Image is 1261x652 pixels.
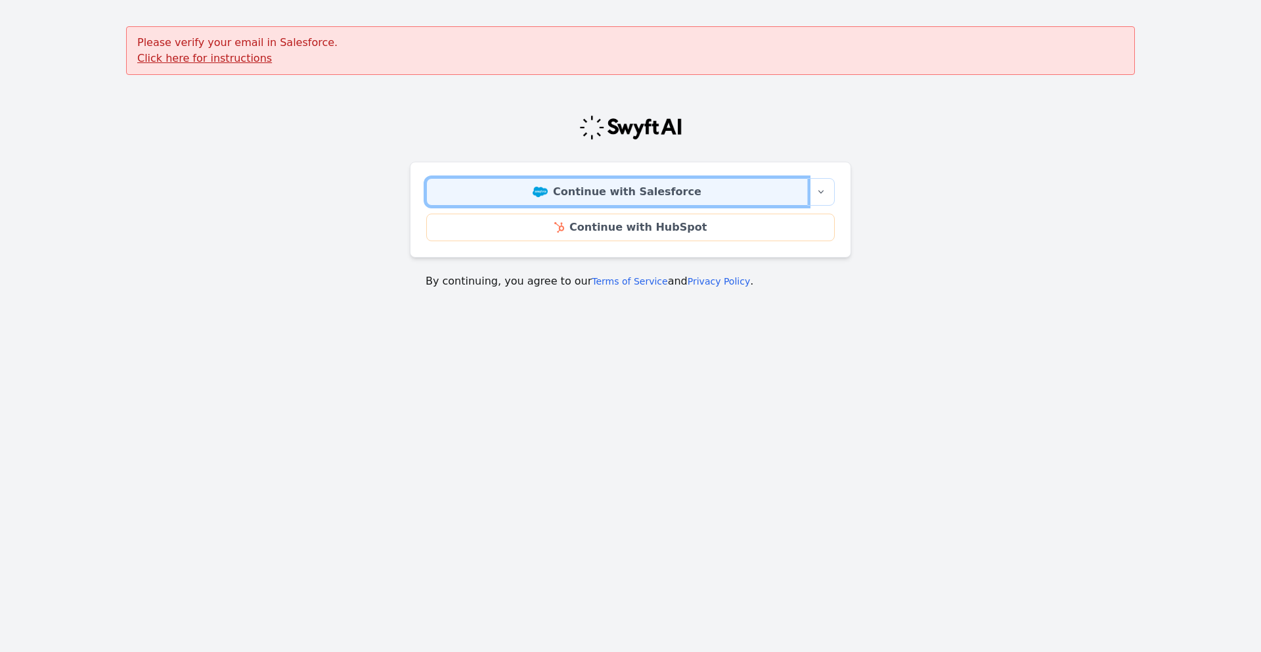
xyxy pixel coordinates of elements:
a: Click here for instructions [137,52,272,64]
img: HubSpot [554,222,564,233]
div: Please verify your email in Salesforce. [126,26,1135,75]
a: Continue with HubSpot [426,214,835,241]
p: By continuing, you agree to our and . [426,273,835,289]
a: Terms of Service [592,276,667,287]
img: Swyft Logo [579,114,682,141]
img: Salesforce [533,187,548,197]
a: Continue with Salesforce [426,178,808,206]
a: Privacy Policy [688,276,750,287]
